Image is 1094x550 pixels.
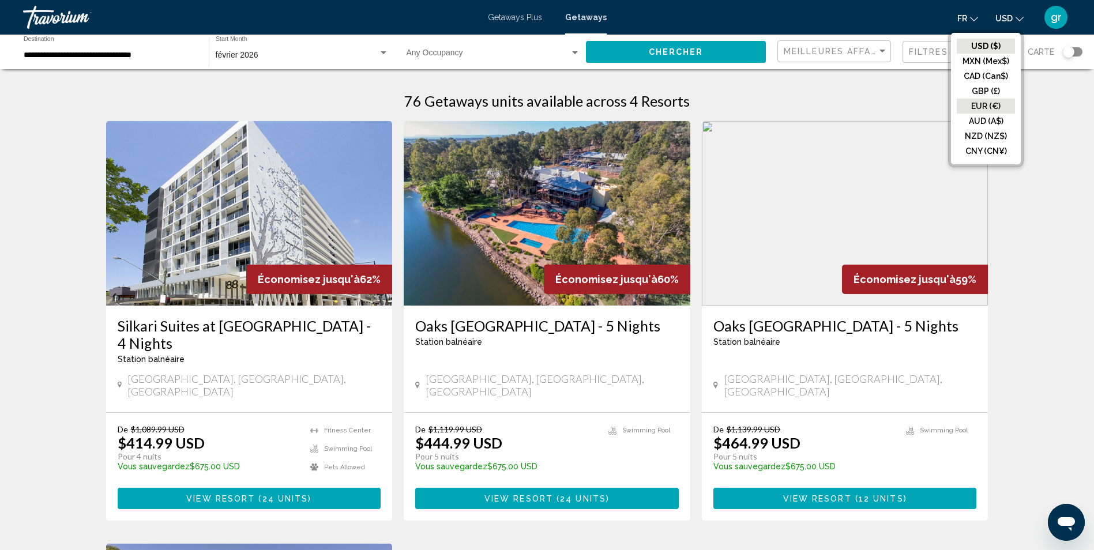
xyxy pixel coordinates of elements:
[957,114,1015,129] button: AUD (A$)
[713,317,977,334] a: Oaks [GEOGRAPHIC_DATA] - 5 Nights
[127,372,381,398] span: [GEOGRAPHIC_DATA], [GEOGRAPHIC_DATA], [GEOGRAPHIC_DATA]
[713,337,780,346] span: Station balnéaire
[428,424,482,434] span: $1,119.99 USD
[262,494,309,503] span: 24 units
[957,144,1015,159] button: CNY (CN¥)
[258,273,360,285] span: Économisez jusqu'à
[724,372,977,398] span: [GEOGRAPHIC_DATA], [GEOGRAPHIC_DATA], [GEOGRAPHIC_DATA]
[415,434,502,451] p: $444.99 USD
[553,494,610,503] span: ( )
[586,41,766,62] button: Chercher
[415,424,426,434] span: De
[622,427,670,434] span: Swimming Pool
[903,40,1016,64] button: Filter
[957,10,978,27] button: Change language
[957,39,1015,54] button: USD ($)
[560,494,606,503] span: 24 units
[544,265,690,294] div: 60%
[1048,504,1085,541] iframe: Bouton de lancement de la fenêtre de messagerie
[995,10,1024,27] button: Change currency
[186,494,255,503] span: View Resort
[415,488,679,509] button: View Resort(24 units)
[415,451,597,462] p: Pour 5 nuits
[859,494,904,503] span: 12 units
[118,355,185,364] span: Station balnéaire
[131,424,185,434] span: $1,089.99 USD
[488,13,542,22] a: Getaways Plus
[118,317,381,352] a: Silkari Suites at [GEOGRAPHIC_DATA] - 4 Nights
[118,462,299,471] p: $675.00 USD
[995,14,1013,23] span: USD
[784,47,888,56] mat-select: Sort by
[415,462,487,471] span: Vous sauvegardez
[565,13,607,22] a: Getaways
[118,451,299,462] p: Pour 4 nuits
[727,424,780,434] span: $1,139.99 USD
[324,427,371,434] span: Fitness Center
[216,50,258,59] span: février 2026
[957,129,1015,144] button: NZD (NZ$)
[842,265,988,294] div: 59%
[957,54,1015,69] button: MXN (Mex$)
[246,265,392,294] div: 62%
[713,451,895,462] p: Pour 5 nuits
[106,121,393,306] img: RK14E01X.jpg
[702,121,988,306] img: RA30O01X.jpg
[415,462,597,471] p: $675.00 USD
[783,494,852,503] span: View Resort
[957,14,967,23] span: fr
[957,84,1015,99] button: GBP (£)
[713,488,977,509] button: View Resort(12 units)
[255,494,311,503] span: ( )
[118,488,381,509] button: View Resort(24 units)
[784,47,893,56] span: Meilleures affaires
[909,47,948,56] span: Filtres
[404,121,690,306] img: RH35E01X.jpg
[324,464,365,471] span: Pets Allowed
[118,462,190,471] span: Vous sauvegardez
[324,445,372,453] span: Swimming Pool
[920,427,968,434] span: Swimming Pool
[118,424,128,434] span: De
[484,494,553,503] span: View Resort
[854,273,956,285] span: Économisez jusqu'à
[957,69,1015,84] button: CAD (Can$)
[426,372,679,398] span: [GEOGRAPHIC_DATA], [GEOGRAPHIC_DATA], [GEOGRAPHIC_DATA]
[118,434,205,451] p: $414.99 USD
[713,462,895,471] p: $675.00 USD
[1041,5,1071,29] button: User Menu
[23,6,476,29] a: Travorium
[852,494,907,503] span: ( )
[713,462,785,471] span: Vous sauvegardez
[1051,12,1062,23] span: gr
[415,317,679,334] a: Oaks [GEOGRAPHIC_DATA] - 5 Nights
[555,273,657,285] span: Économisez jusqu'à
[415,337,482,346] span: Station balnéaire
[1028,44,1054,60] span: Carte
[713,424,724,434] span: De
[649,48,704,57] span: Chercher
[957,99,1015,114] button: EUR (€)
[713,434,800,451] p: $464.99 USD
[404,92,690,110] h1: 76 Getaways units available across 4 Resorts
